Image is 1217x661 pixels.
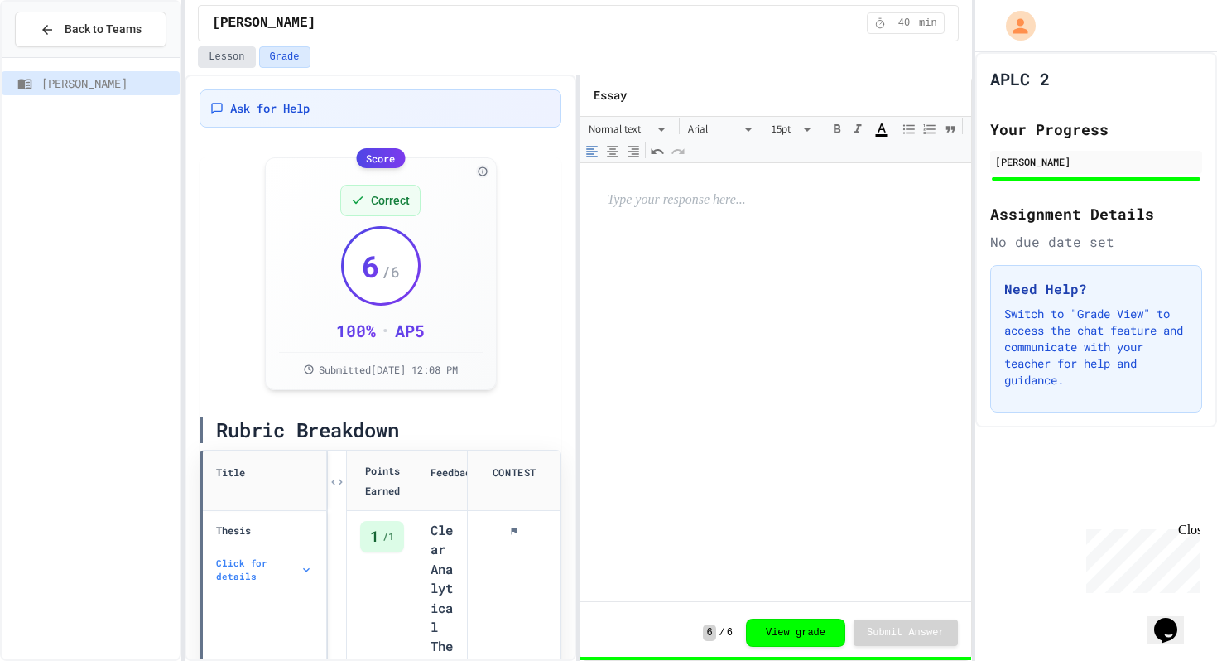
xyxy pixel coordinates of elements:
div: 15pt [765,118,823,141]
span: / [719,626,725,639]
button: Submit Answer [854,620,958,646]
div: Chat with us now!Close [7,7,114,105]
h2: Your Progress [990,118,1202,141]
button: View grade [746,619,845,647]
button: Align Left [582,142,602,162]
h5: Rubric Breakdown [200,417,561,443]
iframe: chat widget [1147,595,1200,644]
div: No due date set [990,232,1202,252]
span: min [919,17,937,30]
h2: Assignment Details [990,202,1202,225]
h3: Need Help? [1004,279,1188,299]
div: • [382,319,388,342]
h6: Essay [594,85,627,106]
p: Switch to "Grade View" to access the chat feature and communicate with your teacher for help and ... [1004,306,1188,388]
span: [PERSON_NAME] [212,13,315,33]
div: Score [356,148,405,168]
button: Quote [940,119,960,139]
div: Arial [681,118,764,141]
button: Grade [259,46,310,68]
span: Correct [371,192,410,209]
span: Feedback [431,466,477,479]
button: Back to Teams [15,12,166,47]
button: Italic (⌘+I) [848,119,868,139]
button: Undo (⌘+Z) [647,142,667,162]
span: Submitted [DATE] 12:08 PM [319,363,458,376]
span: Submit Answer [867,626,945,639]
div: [PERSON_NAME] [995,154,1197,169]
button: Bold (⌘+B) [827,119,847,139]
h1: APLC 2 [990,67,1050,90]
div: AP 5 [395,319,425,342]
span: 6 [362,249,380,282]
button: Align Right [623,142,643,162]
span: 6 [703,625,715,641]
span: 40 [891,17,917,30]
div: My Account [989,7,1040,45]
button: Align Center [603,142,623,162]
span: / 1 [382,529,394,543]
iframe: chat widget [1080,523,1200,593]
span: Contest [493,466,536,479]
span: Back to Teams [65,21,142,38]
button: Numbered List [920,119,940,139]
span: 1 [370,526,379,548]
div: 100 % [336,319,376,342]
div: Normal text [582,118,677,141]
span: Ask for Help [230,100,310,117]
span: Points Earned [360,461,404,500]
div: Click for details [216,557,313,582]
span: Title [216,466,245,479]
button: Contest this grade [504,521,524,541]
div: ThesisClick for details [216,521,313,583]
span: [PERSON_NAME] [41,75,173,92]
button: Bullet List [899,119,919,139]
button: Lesson [198,46,255,68]
button: Show more [329,474,345,490]
span: 6 [727,626,733,639]
span: / 6 [382,260,400,283]
div: Thesis [216,521,313,539]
